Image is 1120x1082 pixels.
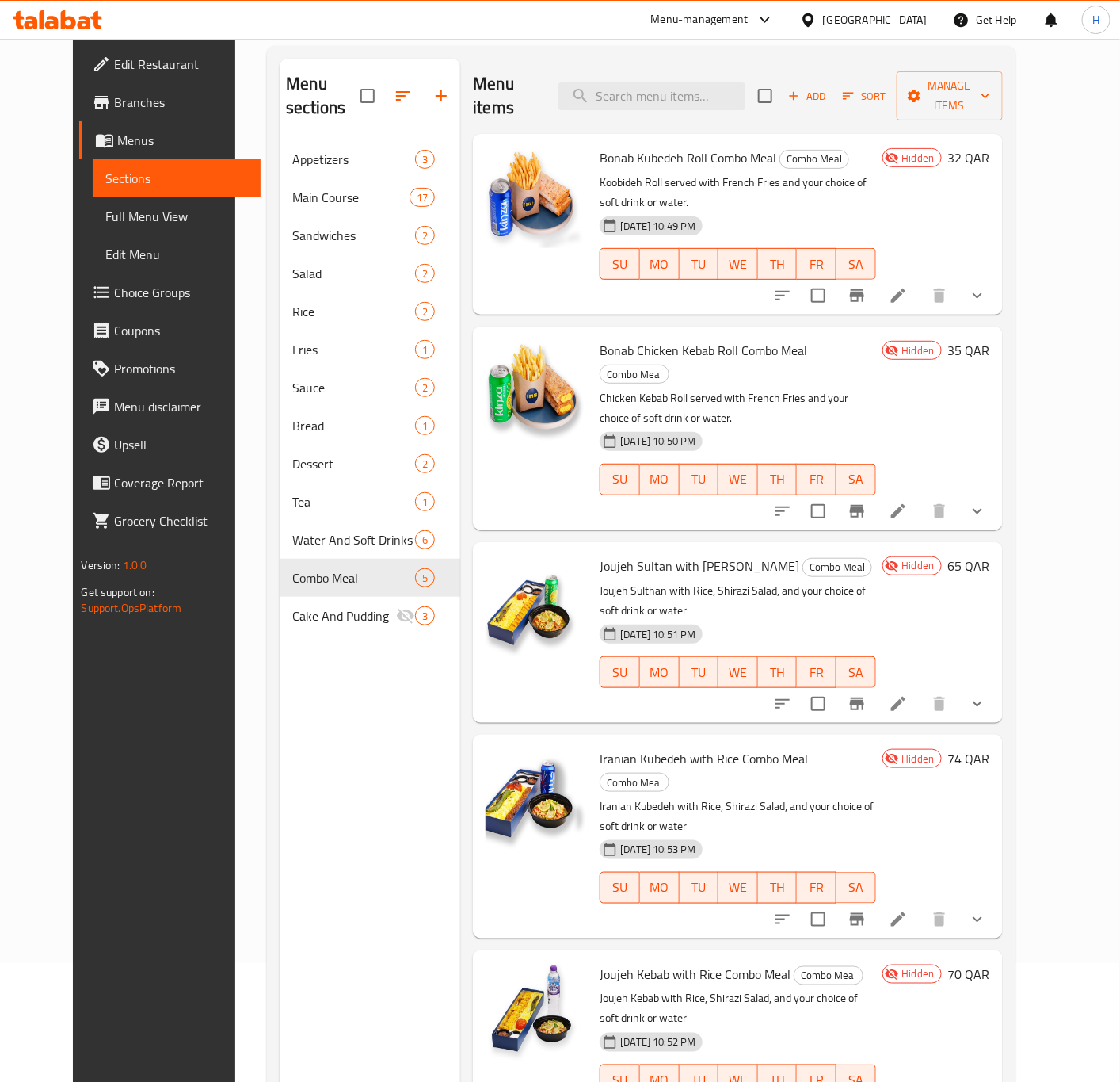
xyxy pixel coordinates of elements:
[718,656,758,688] button: WE
[897,71,1003,120] button: Manage items
[114,55,247,74] span: Edit Restaurant
[836,872,876,904] button: SA
[292,454,415,473] span: Dessert
[843,468,870,491] span: SA
[93,197,260,235] a: Full Menu View
[836,248,876,280] button: SA
[280,292,460,331] div: Rice2
[114,435,247,454] span: Upsell
[79,502,260,540] a: Grocery Checklist
[292,264,415,283] span: Salad
[836,464,876,495] button: SA
[686,253,713,276] span: TU
[646,661,673,684] span: MO
[416,152,434,167] span: 3
[896,558,941,573] span: Hidden
[473,72,539,120] h2: Menu items
[416,419,434,434] span: 1
[838,685,876,723] button: Branch-specific-item
[292,378,415,397] span: Sauce
[843,253,870,276] span: SA
[105,169,247,188] span: Sections
[410,190,434,205] span: 17
[292,492,415,511] span: Tea
[607,468,634,491] span: SU
[838,492,876,530] button: Branch-specific-item
[280,597,460,635] div: Cake And Pudding3
[93,159,260,197] a: Sections
[803,558,871,576] span: Combo Meal
[292,188,410,207] div: Main Course
[686,876,713,899] span: TU
[948,747,990,770] h6: 74 QAR
[79,426,260,464] a: Upsell
[280,216,460,254] div: Sandwiches2
[764,900,802,939] button: sort-choices
[280,483,460,521] div: Tea1
[896,343,941,358] span: Hidden
[782,84,832,109] span: Add item
[920,685,958,723] button: delete
[838,900,876,939] button: Branch-specific-item
[823,11,928,29] div: [GEOGRAPHIC_DATA]
[416,533,434,548] span: 6
[725,661,752,684] span: WE
[600,773,669,792] div: Combo Meal
[680,248,719,280] button: TU
[292,340,415,359] span: Fries
[114,511,247,530] span: Grocery Checklist
[416,342,434,357] span: 1
[802,279,835,312] span: Select to update
[416,457,434,472] span: 2
[764,661,791,684] span: TH
[422,77,460,115] button: Add section
[758,248,798,280] button: TH
[292,150,415,169] div: Appetizers
[797,656,836,688] button: FR
[93,235,260,273] a: Edit Menu
[486,747,587,849] img: Iranian Kubedeh with Rice Combo Meal
[896,966,941,981] span: Hidden
[896,751,941,767] span: Hidden
[640,248,680,280] button: MO
[292,530,415,549] span: Water And Soft Drinks
[105,245,247,264] span: Edit Menu
[948,963,990,985] h6: 70 QAR
[718,248,758,280] button: WE
[948,555,990,577] h6: 65 QAR
[280,178,460,216] div: Main Course17
[79,350,260,388] a: Promotions
[764,253,791,276] span: TH
[415,568,435,587] div: items
[1092,11,1099,29] span: H
[415,606,435,625] div: items
[79,45,260,83] a: Edit Restaurant
[889,502,908,521] a: Edit menu item
[889,286,908,305] a: Edit menu item
[680,656,719,688] button: TU
[558,82,745,110] input: search
[292,606,396,625] span: Cake And Pudding
[486,963,587,1065] img: Joujeh Kebab with Rice Combo Meal
[920,492,958,530] button: delete
[600,656,640,688] button: SU
[415,530,435,549] div: items
[292,226,415,245] span: Sandwiches
[600,365,669,384] span: Combo Meal
[920,900,958,939] button: delete
[600,146,776,170] span: Bonab Kubedeh Roll Combo Meal
[803,253,830,276] span: FR
[764,685,802,723] button: sort-choices
[114,93,247,112] span: Branches
[794,966,863,985] span: Combo Meal
[286,72,360,120] h2: Menu sections
[802,495,835,528] span: Select to update
[968,694,987,713] svg: Show Choices
[81,555,120,575] span: Version:
[600,365,669,384] div: Combo Meal
[415,340,435,359] div: items
[600,797,875,836] p: Iranian Kubedeh with Rice, Shirazi Salad, and your choice of soft drink or water
[909,76,990,116] span: Manage items
[614,842,702,857] span: [DATE] 10:53 PM
[836,656,876,688] button: SA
